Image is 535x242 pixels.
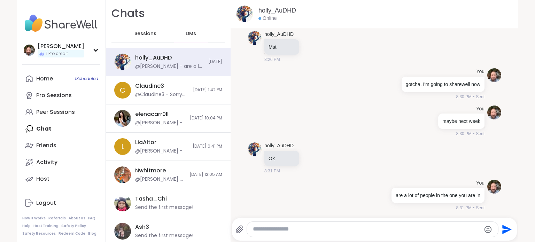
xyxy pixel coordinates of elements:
a: Friends [22,137,100,154]
span: L [121,141,124,152]
p: gotcha. I'm going to sharewell now [406,81,480,88]
a: Logout [22,195,100,211]
div: @[PERSON_NAME] - Ok that makes sense. I hope you are enjoying [GEOGRAPHIC_DATA]. It is beautiful ... [135,119,186,126]
span: [DATE] 6:41 PM [193,143,222,149]
div: Online [258,15,277,22]
a: Blog [88,231,96,236]
p: are a lot of people in the one you are in [396,192,480,199]
p: Ok [269,155,295,162]
span: Sessions [134,30,156,37]
span: Sent [476,205,484,211]
a: Peer Sessions [22,104,100,120]
a: Help [22,224,31,228]
img: https://sharewell-space-live.sfo3.digitaloceanspaces.com/user-generated/250db322-9c3b-4806-9b7f-c... [114,54,131,70]
img: https://sharewell-space-live.sfo3.digitaloceanspaces.com/user-generated/250db322-9c3b-4806-9b7f-c... [248,142,262,156]
a: Redeem Code [59,231,85,236]
h4: You [476,106,484,112]
img: ShareWell Nav Logo [22,11,100,36]
img: https://sharewell-space-live.sfo3.digitaloceanspaces.com/user-generated/bc6c3559-369a-48fd-baf0-f... [114,166,131,183]
span: 1 Scheduled [75,76,98,81]
img: https://sharewell-space-live.sfo3.digitaloceanspaces.com/user-generated/3d855412-782e-477c-9099-c... [487,180,501,194]
span: [DATE] 1:42 PM [193,87,222,93]
a: Pro Sessions [22,87,100,104]
p: maybe next week [442,118,480,125]
div: @[PERSON_NAME] - are a lot of people in the one you are in [135,63,204,70]
span: • [473,131,474,137]
span: • [473,94,474,100]
div: Friends [36,142,56,149]
img: https://sharewell-space-live.sfo3.digitaloceanspaces.com/user-generated/200369d6-9b8a-4542-896f-b... [114,110,131,127]
span: 8:26 PM [264,56,280,63]
div: @Claudine3 - Sorry for rattling on! Have a great rest of your day 🙂 [135,91,189,98]
div: LiaAltor [135,139,156,146]
a: holly_AuDHD [258,6,296,15]
img: https://sharewell-space-live.sfo3.digitaloceanspaces.com/user-generated/250db322-9c3b-4806-9b7f-c... [236,6,253,22]
a: Host Training [33,224,59,228]
h4: You [476,180,484,187]
a: Home1Scheduled [22,70,100,87]
a: Safety Policy [61,224,86,228]
span: Sent [476,131,484,137]
button: Emoji picker [484,225,492,234]
div: holly_AuDHD [135,54,172,62]
img: Brian_L [24,45,35,56]
a: holly_AuDHD [264,142,294,149]
span: 8:31 PM [264,168,280,174]
img: https://sharewell-space-live.sfo3.digitaloceanspaces.com/user-generated/9e22d4b8-9814-487a-b0d5-6... [114,223,131,240]
div: Send the first message! [135,204,193,211]
div: elenacarr0ll [135,110,169,118]
a: holly_AuDHD [264,31,294,38]
div: Pro Sessions [36,92,72,99]
span: C [120,85,125,95]
span: DMs [186,30,196,37]
div: [PERSON_NAME] [38,42,84,50]
span: [DATE] 12:05 AM [189,172,222,178]
div: Tasha_Chi [135,195,167,203]
div: Ash3 [135,223,149,231]
a: Safety Resources [22,231,56,236]
a: How It Works [22,216,46,221]
h4: You [476,68,484,75]
div: Nwhitmore [135,167,166,174]
img: https://sharewell-space-live.sfo3.digitaloceanspaces.com/user-generated/3d855412-782e-477c-9099-c... [487,106,501,119]
a: Host [22,171,100,187]
img: https://sharewell-space-live.sfo3.digitaloceanspaces.com/user-generated/250db322-9c3b-4806-9b7f-c... [248,31,262,45]
a: Activity [22,154,100,171]
img: https://sharewell-space-live.sfo3.digitaloceanspaces.com/user-generated/3d855412-782e-477c-9099-c... [487,68,501,82]
span: Sent [476,94,484,100]
span: 8:31 PM [456,205,472,211]
a: FAQ [88,216,95,221]
h1: Chats [111,6,145,21]
div: @[PERSON_NAME] - Agree 💯 [135,148,188,155]
span: 8:30 PM [456,94,472,100]
div: Home [36,75,53,83]
div: @[PERSON_NAME] - Thank you for attending. [135,176,185,183]
span: [DATE] [208,59,222,65]
textarea: Type your message [253,226,480,233]
button: Send [498,221,514,237]
span: 1 Pro credit [46,51,68,57]
a: Referrals [48,216,66,221]
div: Peer Sessions [36,108,75,116]
div: Send the first message! [135,232,193,239]
div: Logout [36,199,56,207]
p: Mst [269,44,295,50]
img: https://sharewell-space-live.sfo3.digitaloceanspaces.com/user-generated/de19b42f-500a-4d77-9f86-5... [114,195,131,211]
div: Activity [36,158,57,166]
span: • [473,205,474,211]
a: About Us [69,216,85,221]
div: Claudine3 [135,82,164,90]
span: [DATE] 10:04 PM [190,115,222,121]
span: 8:30 PM [456,131,472,137]
div: Host [36,175,49,183]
